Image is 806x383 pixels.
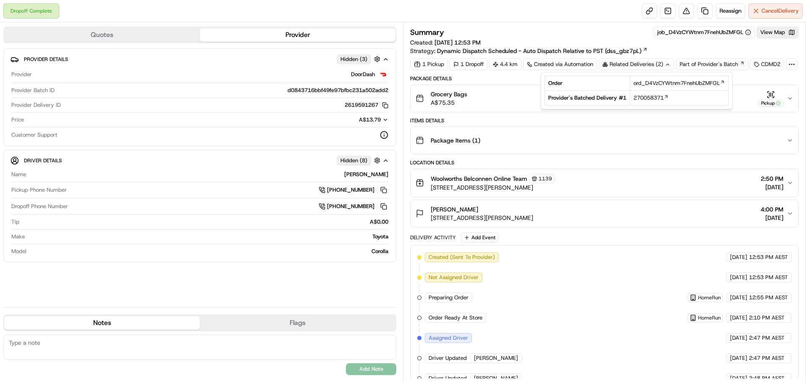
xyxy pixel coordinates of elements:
div: Delivery Activity [410,234,456,241]
span: d0843716bbf49fe97bfbc231a502add2 [288,87,388,94]
span: HomeRun [698,314,721,321]
span: Name [11,171,26,178]
span: 4:00 PM [761,205,783,214]
td: Provider's Batched Delivery # 1 [545,91,630,106]
span: Package Items ( 1 ) [431,136,480,145]
td: Order [545,76,630,91]
span: [PERSON_NAME] [474,354,518,362]
button: Woolworths Belconnen Online Team1139[STREET_ADDRESS][PERSON_NAME]2:50 PM[DATE] [411,169,798,197]
button: [PHONE_NUMBER] [319,202,388,211]
span: Hidden ( 3 ) [340,55,367,63]
button: Reassign [716,3,745,18]
span: [DATE] [730,294,747,301]
span: HomeRun [698,294,721,301]
span: 12:55 PM AEST [749,294,788,301]
div: Strategy: [410,47,648,55]
div: CDMD2 [750,58,784,70]
span: [PHONE_NUMBER] [327,186,374,194]
button: View Map [756,26,799,38]
span: Provider Details [24,56,68,63]
button: Quotes [4,28,200,42]
span: Assigned Driver [429,334,468,342]
button: Package Items (1) [411,127,798,154]
span: ord_D4VzCYWtnm7FnehUbZMFGL [633,79,720,87]
button: Pickup [758,90,783,107]
span: Driver Updated [429,354,467,362]
span: Reassign [720,7,741,15]
span: Provider [11,71,32,78]
a: [PHONE_NUMBER] [319,185,388,195]
span: Driver Updated [429,375,467,382]
span: Preparing Order [429,294,468,301]
div: Package Details [410,75,799,82]
span: Grocery Bags [431,90,467,98]
span: 12:53 PM AEST [749,254,788,261]
span: [DATE] [761,183,783,191]
span: [DATE] [730,274,747,281]
span: Woolworths Belconnen Online Team [431,174,527,183]
button: Grocery BagsA$75.35Pickup [411,85,798,112]
span: Created: [410,38,481,47]
span: Not Assigned Driver [429,274,479,281]
span: Order Ready At Store [429,314,482,322]
button: Provider [200,28,395,42]
button: 2619591267 [345,101,388,109]
a: Created via Automation [523,58,597,70]
span: Pickup Phone Number [11,186,67,194]
button: Flags [200,316,395,330]
span: Cancel Delivery [762,7,799,15]
span: [DATE] [730,354,747,362]
div: Related Deliveries (2) [599,58,674,70]
span: Hidden ( 8 ) [340,157,367,164]
a: ord_D4VzCYWtnm7FnehUbZMFGL [633,79,725,87]
span: 12:53 PM AEST [749,274,788,281]
button: A$13.79 [314,116,388,124]
button: Provider DetailsHidden (3) [10,52,389,66]
button: job_D4VzCYWtnm7FnehUbZMFGL [657,29,751,36]
div: 1 Pickup [410,58,448,70]
span: Price [11,116,24,124]
button: [PERSON_NAME][STREET_ADDRESS][PERSON_NAME]4:00 PM[DATE] [411,200,798,227]
span: [DATE] [730,334,747,342]
span: [PERSON_NAME] [474,375,518,382]
span: Provider Delivery ID [11,101,61,109]
span: 2:47 PM AEST [749,334,785,342]
span: Tip [11,218,19,226]
a: Part of Provider's Batch [676,58,748,70]
span: A$75.35 [431,98,467,107]
span: DoorDash [351,71,375,78]
div: Items Details [410,117,799,124]
span: [PHONE_NUMBER] [327,203,374,210]
span: [DATE] 12:53 PM [434,39,481,46]
span: Dropoff Phone Number [11,203,68,210]
button: Driver DetailsHidden (8) [10,153,389,167]
span: Make [11,233,25,240]
button: Add Event [461,232,498,243]
button: Hidden (8) [337,155,382,166]
div: A$0.00 [23,218,388,226]
div: 4.4 km [489,58,521,70]
div: Pickup [758,100,783,107]
a: 270058371 [633,94,669,102]
span: Driver Details [24,157,62,164]
span: [DATE] [730,254,747,261]
div: Location Details [410,159,799,166]
span: 270058371 [633,94,664,102]
span: Provider Batch ID [11,87,55,94]
h3: Summary [410,29,444,36]
div: [PERSON_NAME] [29,171,388,178]
span: Customer Support [11,131,58,139]
span: Model [11,248,26,255]
a: Dynamic Dispatch Scheduled - Auto Dispatch Relative to PST (dss_gbz7pL) [437,47,648,55]
button: Notes [4,316,200,330]
div: Toyota [28,233,388,240]
span: 2:48 PM AEST [749,375,785,382]
span: 2:47 PM AEST [749,354,785,362]
div: 1 Dropoff [450,58,487,70]
span: 1139 [539,175,552,182]
span: [PERSON_NAME] [431,205,478,214]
